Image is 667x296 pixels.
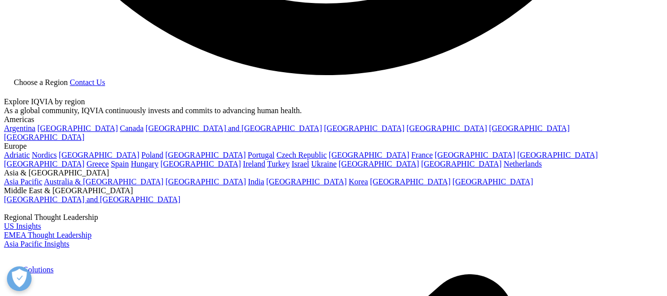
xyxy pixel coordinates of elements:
[165,151,246,159] a: [GEOGRAPHIC_DATA]
[32,151,57,159] a: Nordics
[38,124,118,132] a: [GEOGRAPHIC_DATA]
[421,160,502,168] a: [GEOGRAPHIC_DATA]
[292,160,310,168] a: Israel
[7,266,32,291] button: Open Preferences
[248,177,264,186] a: India
[4,177,42,186] a: Asia Pacific
[276,151,327,159] a: Czech Republic
[4,142,648,151] div: Europe
[4,160,84,168] a: [GEOGRAPHIC_DATA]
[160,160,241,168] a: [GEOGRAPHIC_DATA]
[311,160,337,168] a: Ukraine
[517,151,598,159] a: [GEOGRAPHIC_DATA]
[329,151,409,159] a: [GEOGRAPHIC_DATA]
[4,195,180,204] a: [GEOGRAPHIC_DATA] and [GEOGRAPHIC_DATA]
[4,97,648,106] div: Explore IQVIA by region
[4,133,84,141] a: [GEOGRAPHIC_DATA]
[267,160,290,168] a: Turkey
[4,240,69,248] a: Asia Pacific Insights
[4,186,648,195] div: Middle East & [GEOGRAPHIC_DATA]
[349,177,368,186] a: Korea
[248,151,275,159] a: Portugal
[120,124,144,132] a: Canada
[4,115,648,124] div: Americas
[453,177,533,186] a: [GEOGRAPHIC_DATA]
[4,213,648,222] div: Regional Thought Leadership
[370,177,450,186] a: [GEOGRAPHIC_DATA]
[243,160,265,168] a: Ireland
[4,222,41,230] a: US Insights
[14,78,68,86] span: Choose a Region
[4,124,36,132] a: Argentina
[489,124,570,132] a: [GEOGRAPHIC_DATA]
[44,177,163,186] a: Australia & [GEOGRAPHIC_DATA]
[4,151,30,159] a: Adriatic
[324,124,404,132] a: [GEOGRAPHIC_DATA]
[146,124,322,132] a: [GEOGRAPHIC_DATA] and [GEOGRAPHIC_DATA]
[266,177,347,186] a: [GEOGRAPHIC_DATA]
[339,160,419,168] a: [GEOGRAPHIC_DATA]
[411,151,433,159] a: France
[435,151,515,159] a: [GEOGRAPHIC_DATA]
[59,151,139,159] a: [GEOGRAPHIC_DATA]
[165,177,246,186] a: [GEOGRAPHIC_DATA]
[24,265,53,274] a: Solutions
[504,160,542,168] a: Netherlands
[4,169,648,177] div: Asia & [GEOGRAPHIC_DATA]
[86,160,109,168] a: Greece
[406,124,487,132] a: [GEOGRAPHIC_DATA]
[70,78,105,86] a: Contact Us
[111,160,128,168] a: Spain
[4,106,648,115] div: As a global community, IQVIA continuously invests and commits to advancing human health.
[141,151,163,159] a: Poland
[131,160,158,168] a: Hungary
[4,231,91,239] a: EMEA Thought Leadership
